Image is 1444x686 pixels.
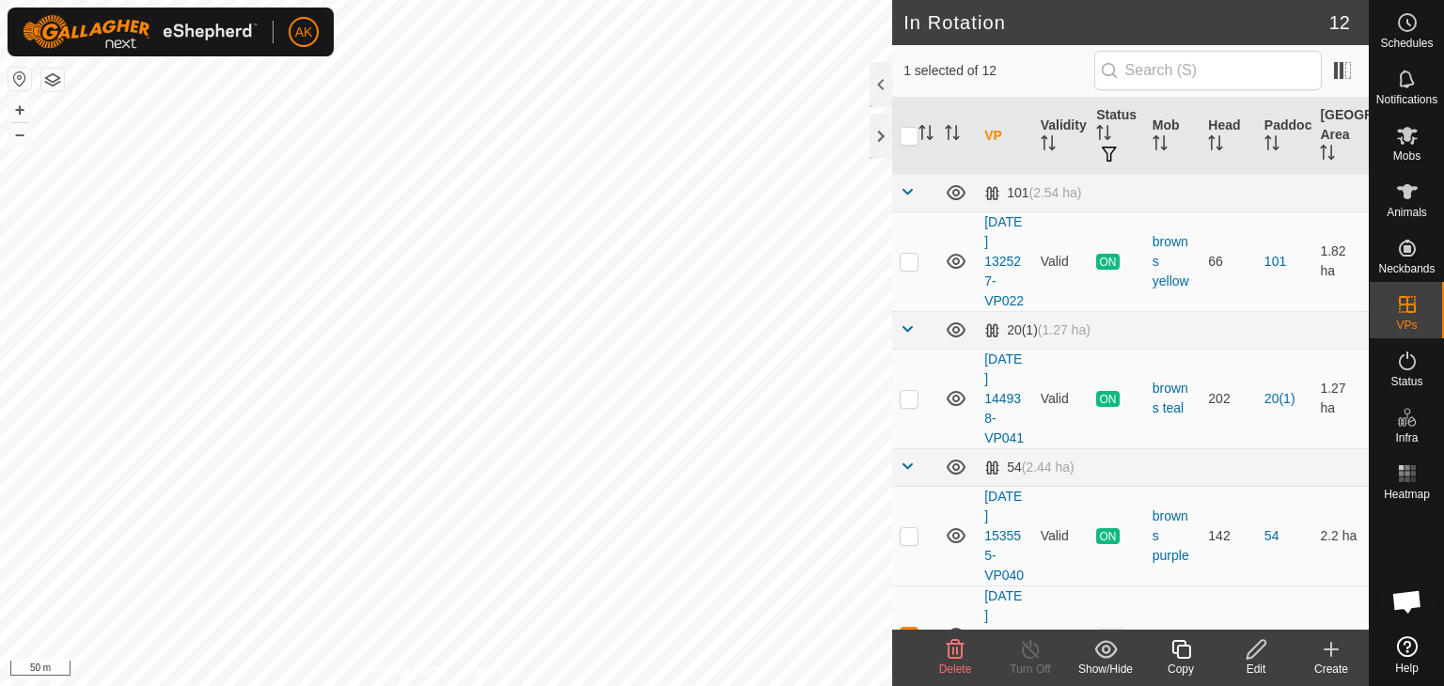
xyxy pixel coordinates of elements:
div: Create [1294,661,1369,678]
span: ON [1096,528,1119,544]
td: Valid [1033,486,1090,585]
a: Contact Us [464,662,520,678]
a: 101 [1264,254,1286,269]
span: Animals [1387,207,1427,218]
span: Notifications [1376,94,1437,105]
span: Schedules [1380,38,1433,49]
td: 66 [1201,211,1257,311]
td: 0 [1201,585,1257,685]
span: ON [1096,391,1119,407]
a: Privacy Policy [372,662,443,678]
button: Map Layers [41,69,64,91]
p-sorticon: Activate to sort [945,128,960,143]
span: VPs [1396,320,1417,331]
span: Status [1390,376,1422,387]
div: browns teal [1153,379,1194,418]
span: AK [295,23,313,42]
span: Neckbands [1378,263,1435,274]
p-sorticon: Activate to sort [1320,148,1335,163]
span: 12 [1329,8,1350,37]
span: (2.44 ha) [1022,460,1075,475]
td: 142 [1201,486,1257,585]
a: 20(1) [1264,391,1295,406]
th: Head [1201,98,1257,175]
div: Copy [1143,661,1218,678]
span: Help [1395,663,1419,674]
p-sorticon: Activate to sort [1264,138,1279,153]
th: Status [1089,98,1145,175]
p-sorticon: Activate to sort [918,128,934,143]
div: 54 [984,460,1075,476]
span: 1 selected of 12 [903,61,1093,81]
span: (1.27 ha) [1038,322,1091,337]
th: Paddock [1257,98,1313,175]
span: Infra [1395,432,1418,444]
div: browns yellow [1153,232,1194,291]
a: [DATE] 153555-VP041 [984,588,1024,682]
p-sorticon: Activate to sort [1096,128,1111,143]
button: Reset Map [8,68,31,90]
a: Help [1370,629,1444,681]
td: Valid [1033,349,1090,448]
th: VP [977,98,1033,175]
span: Heatmap [1384,489,1430,500]
span: (2.54 ha) [1028,185,1081,200]
div: Show/Hide [1068,661,1143,678]
button: + [8,99,31,121]
td: 2.2 ha [1312,585,1369,685]
button: – [8,123,31,146]
td: Valid [1033,211,1090,311]
th: Validity [1033,98,1090,175]
p-sorticon: Activate to sort [1153,138,1168,153]
td: 2.2 ha [1312,486,1369,585]
a: 54 [1264,528,1279,543]
div: 101 [984,185,1081,201]
a: [DATE] 132527-VP022 [984,214,1024,308]
a: 54 [1264,628,1279,643]
a: [DATE] 144938-VP041 [984,351,1024,445]
span: ON [1096,254,1119,270]
th: [GEOGRAPHIC_DATA] Area [1312,98,1369,175]
td: 202 [1201,349,1257,448]
th: Mob [1145,98,1201,175]
div: Turn Off [993,661,1068,678]
a: [DATE] 153555-VP040 [984,489,1024,583]
div: 20(1) [984,322,1091,338]
input: Search (S) [1094,51,1322,90]
h2: In Rotation [903,11,1329,34]
span: Mobs [1393,150,1420,162]
div: Open chat [1379,573,1436,630]
img: Gallagher Logo [23,15,258,49]
div: - [1153,626,1194,646]
div: browns purple [1153,507,1194,566]
span: Delete [939,663,972,676]
td: Valid [1033,585,1090,685]
td: 1.82 ha [1312,211,1369,311]
span: OFF [1096,628,1124,644]
div: Edit [1218,661,1294,678]
p-sorticon: Activate to sort [1208,138,1223,153]
p-sorticon: Activate to sort [1041,138,1056,153]
td: 1.27 ha [1312,349,1369,448]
